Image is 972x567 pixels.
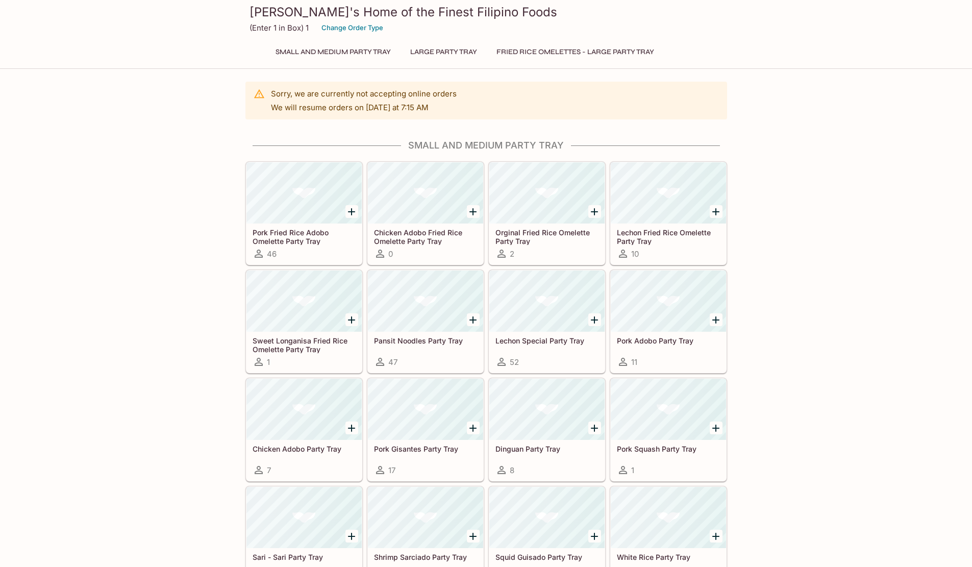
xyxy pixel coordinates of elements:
button: Add Pork Gisantes Party Tray [467,422,480,434]
button: Add Dinguan Party Tray [588,422,601,434]
div: Pork Squash Party Tray [611,379,726,440]
button: Add Orginal Fried Rice Omelette Party Tray [588,205,601,218]
h3: [PERSON_NAME]'s Home of the Finest Filipino Foods [250,4,723,20]
h5: Dinguan Party Tray [495,445,599,453]
button: Add Chicken Adobo Fried Rice Omelette Party Tray [467,205,480,218]
button: Fried Rice Omelettes - Large Party Tray [491,45,660,59]
div: Sweet Longanisa Fried Rice Omelette Party Tray [246,270,362,332]
a: Lechon Special Party Tray52 [489,270,605,373]
a: Sweet Longanisa Fried Rice Omelette Party Tray1 [246,270,362,373]
button: Add White Rice Party Tray [710,530,722,543]
div: Dinguan Party Tray [489,379,605,440]
span: 46 [267,249,277,259]
a: Orginal Fried Rice Omelette Party Tray2 [489,162,605,265]
div: Chicken Adobo Party Tray [246,379,362,440]
button: Add Lechon Fried Rice Omelette Party Tray [710,205,722,218]
a: Lechon Fried Rice Omelette Party Tray10 [610,162,727,265]
h5: Chicken Adobo Party Tray [253,445,356,453]
button: Add Pork Squash Party Tray [710,422,722,434]
h4: Small and Medium Party Tray [245,140,727,151]
div: Pansit Noodles Party Tray [368,270,483,332]
span: 7 [267,465,271,475]
div: Pork Adobo Party Tray [611,270,726,332]
p: (Enter 1 in Box) 1 [250,23,309,33]
a: Chicken Adobo Fried Rice Omelette Party Tray0 [367,162,484,265]
button: Add Lechon Special Party Tray [588,313,601,326]
div: Shrimp Sarciado Party Tray [368,487,483,548]
a: Pansit Noodles Party Tray47 [367,270,484,373]
button: Change Order Type [317,20,388,36]
div: White Rice Party Tray [611,487,726,548]
a: Pork Squash Party Tray1 [610,378,727,481]
div: Pork Gisantes Party Tray [368,379,483,440]
button: Add Squid Guisado Party Tray [588,530,601,543]
h5: Sweet Longanisa Fried Rice Omelette Party Tray [253,336,356,353]
p: We will resume orders on [DATE] at 7:15 AM [271,103,457,112]
span: 2 [510,249,514,259]
span: 8 [510,465,514,475]
button: Add Pork Fried Rice Adobo Omelette Party Tray [345,205,358,218]
a: Chicken Adobo Party Tray7 [246,378,362,481]
h5: Squid Guisado Party Tray [495,553,599,561]
button: Add Sweet Longanisa Fried Rice Omelette Party Tray [345,313,358,326]
div: Pork Fried Rice Adobo Omelette Party Tray [246,162,362,224]
div: Lechon Special Party Tray [489,270,605,332]
button: Large Party Tray [405,45,483,59]
h5: White Rice Party Tray [617,553,720,561]
button: Add Shrimp Sarciado Party Tray [467,530,480,543]
h5: Pork Fried Rice Adobo Omelette Party Tray [253,228,356,245]
span: 11 [631,357,637,367]
h5: Pansit Noodles Party Tray [374,336,477,345]
h5: Shrimp Sarciado Party Tray [374,553,477,561]
a: Pork Adobo Party Tray11 [610,270,727,373]
span: 17 [388,465,395,475]
a: Pork Gisantes Party Tray17 [367,378,484,481]
span: 10 [631,249,639,259]
h5: Lechon Special Party Tray [495,336,599,345]
div: Sari - Sari Party Tray [246,487,362,548]
div: Squid Guisado Party Tray [489,487,605,548]
h5: Pork Adobo Party Tray [617,336,720,345]
h5: Sari - Sari Party Tray [253,553,356,561]
h5: Pork Squash Party Tray [617,445,720,453]
button: Add Sari - Sari Party Tray [345,530,358,543]
a: Pork Fried Rice Adobo Omelette Party Tray46 [246,162,362,265]
span: 47 [388,357,397,367]
button: Small and Medium Party Tray [270,45,396,59]
h5: Lechon Fried Rice Omelette Party Tray [617,228,720,245]
div: Chicken Adobo Fried Rice Omelette Party Tray [368,162,483,224]
span: 1 [267,357,270,367]
button: Add Pansit Noodles Party Tray [467,313,480,326]
a: Dinguan Party Tray8 [489,378,605,481]
div: Orginal Fried Rice Omelette Party Tray [489,162,605,224]
button: Add Pork Adobo Party Tray [710,313,722,326]
span: 0 [388,249,393,259]
h5: Pork Gisantes Party Tray [374,445,477,453]
span: 52 [510,357,519,367]
span: 1 [631,465,634,475]
h5: Chicken Adobo Fried Rice Omelette Party Tray [374,228,477,245]
p: Sorry, we are currently not accepting online orders [271,89,457,98]
div: Lechon Fried Rice Omelette Party Tray [611,162,726,224]
h5: Orginal Fried Rice Omelette Party Tray [495,228,599,245]
button: Add Chicken Adobo Party Tray [345,422,358,434]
